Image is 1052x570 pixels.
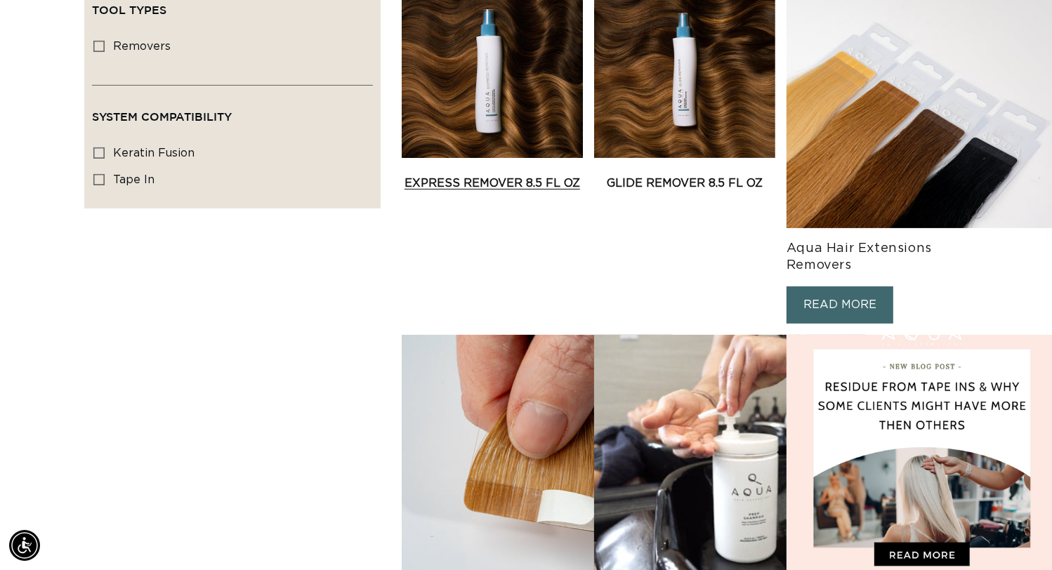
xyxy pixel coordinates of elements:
span: keratin fusion [113,147,195,159]
span: removers [113,41,171,52]
div: Accessibility Menu [9,530,40,561]
a: Glide Remover 8.5 fl oz [594,175,775,192]
span: tape in [113,174,154,185]
span: System Compatibility [92,110,232,123]
a: Express Remover 8.5 fl oz [402,175,583,192]
h3: Aqua Hair Extensions Removers [787,241,968,274]
a: READ MORE [787,286,893,324]
span: Tool Types [92,4,166,16]
summary: System Compatibility (0 selected) [92,86,373,136]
